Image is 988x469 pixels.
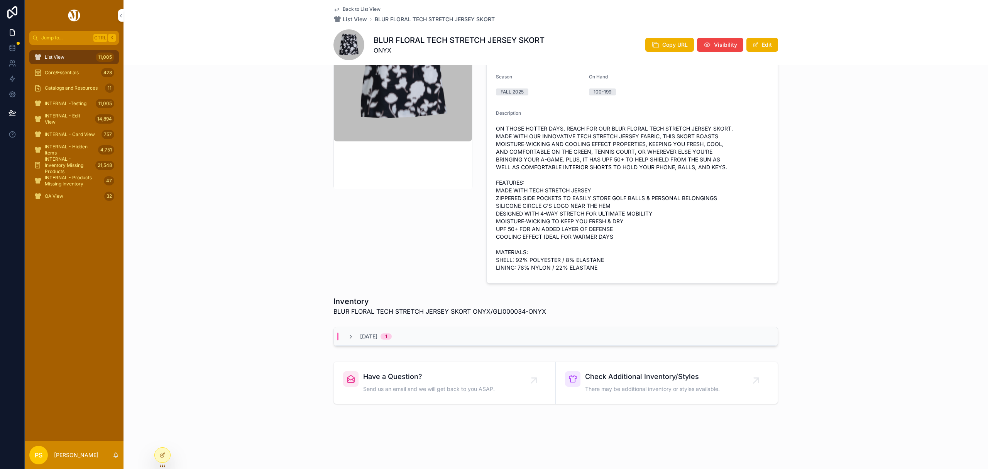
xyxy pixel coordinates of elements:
button: Visibility [697,38,743,52]
div: 11,005 [96,99,114,108]
p: [PERSON_NAME] [54,451,98,459]
span: Catalogs and Resources [45,85,98,91]
span: INTERNAL - Card View [45,131,95,138]
div: 757 [102,130,114,139]
div: scrollable content [25,45,123,213]
a: BLUR FLORAL TECH STRETCH JERSEY SKORT [375,15,495,23]
span: INTERNAL - Products Missing Inventory [45,175,101,187]
span: Back to List View [343,6,381,12]
a: Have a Question?Send us an email and we will get back to you ASAP. [334,362,556,404]
div: 11 [105,83,114,93]
div: 32 [104,192,114,201]
span: List View [45,54,64,60]
h1: BLUR FLORAL TECH STRETCH JERSEY SKORT [374,35,545,46]
a: INTERNAL - Hidden Items4,751 [29,143,119,157]
button: Jump to...CtrlK [29,31,119,45]
div: 11,005 [96,53,114,62]
a: INTERNAL -Testing11,005 [29,97,119,110]
a: INTERNAL - Inventory Missing Products21,548 [29,158,119,172]
span: Jump to... [41,35,90,41]
span: [DATE] [360,333,377,340]
span: BLUR FLORAL TECH STRETCH JERSEY SKORT ONYX/GLI000034-ONYX [333,307,546,316]
span: QA View [45,193,63,199]
span: Check Additional Inventory/Styles [585,371,720,382]
a: Catalogs and Resources11 [29,81,119,95]
img: App logo [67,9,81,22]
span: There may be additional inventory or styles available. [585,385,720,393]
span: List View [343,15,367,23]
a: INTERNAL - Edit View14,894 [29,112,119,126]
span: Ctrl [93,34,107,42]
span: INTERNAL - Hidden Items [45,144,95,156]
button: Edit [746,38,778,52]
span: Core/Essentials [45,70,79,76]
span: K [109,35,115,41]
span: Season [496,74,512,80]
div: 21,548 [95,161,114,170]
span: PS [35,450,42,460]
span: Description [496,110,521,116]
span: Have a Question? [363,371,495,382]
span: ON THOSE HOTTER DAYS, REACH FOR OUR BLUR FLORAL TECH STRETCH JERSEY SKORT. MADE WITH OUR INNOVATI... [496,125,768,272]
span: INTERNAL - Edit View [45,113,92,125]
span: On Hand [589,74,608,80]
div: FALL 2025 [501,88,524,95]
div: 1 [385,333,387,340]
a: Check Additional Inventory/StylesThere may be additional inventory or styles available. [556,362,778,404]
img: GLI000034-ONYX.jpg [334,3,472,141]
span: Copy URL [662,41,688,49]
div: 100-199 [594,88,611,95]
span: ONYX [374,46,545,55]
div: 47 [104,176,114,185]
a: List View [333,15,367,23]
a: QA View32 [29,189,119,203]
div: 423 [101,68,114,77]
span: INTERNAL - Inventory Missing Products [45,156,92,175]
button: Copy URL [645,38,694,52]
a: INTERNAL - Card View757 [29,127,119,141]
h1: Inventory [333,296,546,307]
a: Back to List View [333,6,381,12]
div: 14,894 [95,114,114,124]
a: List View11,005 [29,50,119,64]
span: Send us an email and we will get back to you ASAP. [363,385,495,393]
span: Visibility [714,41,737,49]
a: Core/Essentials423 [29,66,119,80]
div: 4,751 [98,145,114,155]
span: INTERNAL -Testing [45,100,86,107]
a: INTERNAL - Products Missing Inventory47 [29,174,119,188]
